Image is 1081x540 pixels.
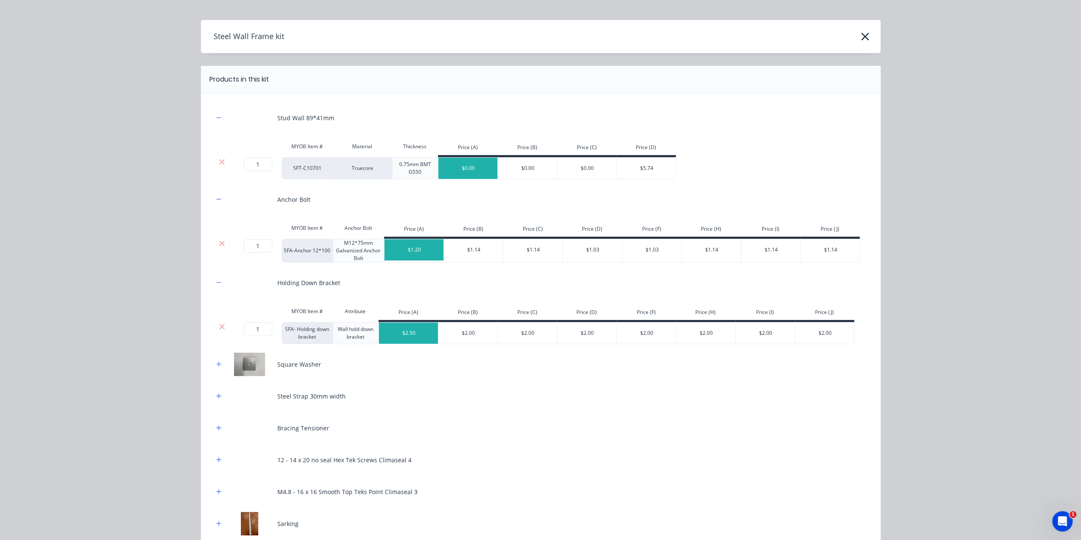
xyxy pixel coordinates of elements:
[282,322,333,344] div: SFA- Holding down bracket
[333,239,384,263] div: M12*75mm Galvanized Anchor Bolt
[676,322,736,344] div: $2.00
[282,303,333,320] div: MYOB Item #
[497,140,557,157] div: Price (B)
[617,158,676,179] div: $5.74
[438,322,498,344] div: $2.00
[277,195,310,204] div: Anchor Bolt
[438,305,497,322] div: Price (B)
[438,158,498,179] div: $0.00
[392,138,438,155] div: Thickness
[444,239,503,260] div: $1.14
[384,222,443,239] div: Price (A)
[557,322,617,344] div: $2.00
[229,512,271,535] img: Sarking
[557,140,616,157] div: Price (C)
[1052,511,1073,532] iframe: Intercom live chat
[277,424,329,433] div: Bracing Tensioner
[277,113,334,122] div: Stud Wall 89*41mm
[244,322,272,336] input: ?
[622,239,682,260] div: $1.03
[282,239,333,263] div: SFA-Anchor 12*100
[800,222,860,239] div: Price (J)
[498,322,557,344] div: $2.00
[438,140,497,157] div: Price (A)
[277,278,340,287] div: Holding Down Bracket
[277,487,418,496] div: M4.8 - 16 x 16 Smooth Top Teks Point Climaseal 3
[498,158,557,179] div: $0.00
[244,158,272,171] input: ?
[1070,511,1076,518] span: 1
[503,222,562,239] div: Price (C)
[392,157,438,179] div: 0.75mm BMT G550
[681,222,741,239] div: Price (H)
[616,305,676,322] div: Price (F)
[209,74,269,85] div: Products in this kit
[503,239,563,260] div: $1.14
[562,222,622,239] div: Price (D)
[384,239,444,260] div: $1.20
[682,239,741,260] div: $1.14
[333,322,379,344] div: Wall hold down bracket
[282,138,333,155] div: MYOB Item #
[333,157,392,179] div: Truecore
[333,303,379,320] div: Attribute
[676,305,735,322] div: Price (H)
[277,360,321,369] div: Square Washer
[277,392,346,401] div: Steel Strap 30mm width
[378,305,438,322] div: Price (A)
[333,220,384,237] div: Anchor Bolt
[741,239,801,260] div: $1.14
[282,220,333,237] div: MYOB Item #
[201,28,284,45] h4: Steel Wall Frame kit
[333,138,392,155] div: Material
[795,322,855,344] div: $2.00
[497,305,557,322] div: Price (C)
[443,222,503,239] div: Price (B)
[622,222,681,239] div: Price (F)
[277,455,412,464] div: 12 - 14 x 20 no seal Hex Tek Screws Climaseal 4
[795,305,854,322] div: Price (J)
[736,322,795,344] div: $2.00
[229,353,271,376] img: Square Washer
[557,158,617,179] div: $0.00
[282,157,333,179] div: SFT-C10701
[563,239,622,260] div: $1.03
[277,519,299,528] div: Sarking
[244,239,272,253] input: ?
[617,322,676,344] div: $2.00
[801,239,860,260] div: $1.14
[735,305,795,322] div: Price (I)
[557,305,616,322] div: Price (D)
[379,322,438,344] div: $2.50
[616,140,676,157] div: Price (D)
[741,222,800,239] div: Price (I)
